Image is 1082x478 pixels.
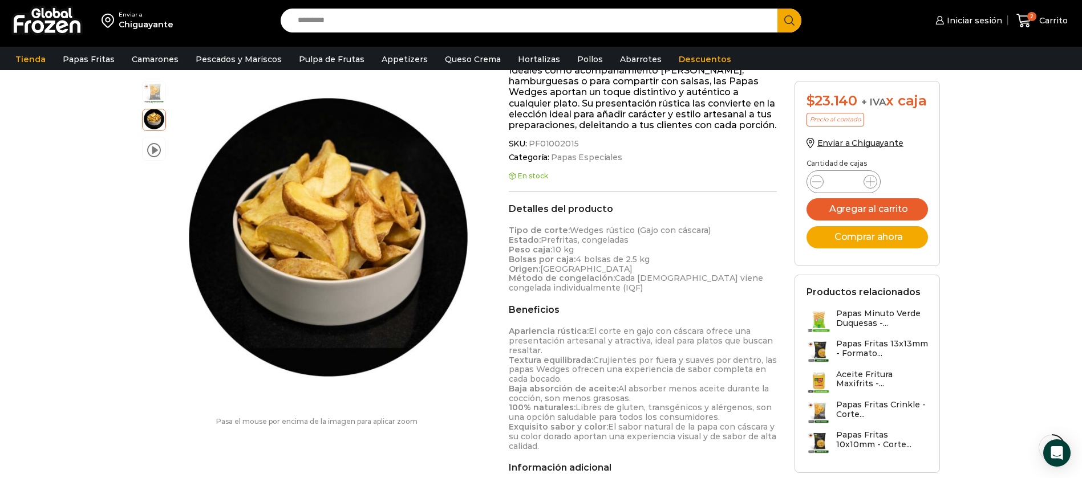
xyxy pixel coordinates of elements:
span: papas-wedges [143,81,165,104]
a: Hortalizas [512,48,566,70]
h3: Aceite Fritura Maxifrits -... [836,370,929,389]
a: Pollos [572,48,609,70]
span: Carrito [1036,15,1068,26]
p: Pasa el mouse por encima de la imagen para aplicar zoom [142,418,492,426]
strong: Exquisito sabor y color: [509,422,608,432]
input: Product quantity [833,174,854,190]
strong: Método de congelación: [509,273,615,283]
h3: Papas Fritas Crinkle - Corte... [836,400,929,419]
div: Enviar a [119,11,173,19]
a: Camarones [126,48,184,70]
span: gajos [143,108,165,130]
span: Categoría: [509,153,777,162]
a: Enviar a Chiguayante [807,138,903,148]
button: Comprar ahora [807,226,929,248]
div: Open Intercom Messenger [1043,439,1071,467]
a: Iniciar sesión [933,9,1002,32]
a: Aceite Fritura Maxifrits -... [807,370,929,394]
a: Abarrotes [614,48,667,70]
h2: Productos relacionados [807,287,921,297]
a: Papas Minuto Verde Duquesas -... [807,309,929,333]
a: Papas Fritas 13x13mm - Formato... [807,339,929,363]
a: Queso Crema [439,48,506,70]
img: address-field-icon.svg [102,11,119,30]
h3: Papas Fritas 13x13mm - Formato... [836,339,929,358]
h3: Papas Minuto Verde Duquesas -... [836,309,929,328]
span: + IVA [861,96,886,108]
a: Tienda [10,48,51,70]
strong: 100% naturales: [509,402,576,412]
span: SKU: [509,139,777,149]
strong: Origen: [509,264,540,274]
p: Ideales como acompañamiento [PERSON_NAME], hamburguesas o para compartir con salsas, las Papas We... [509,65,777,130]
button: Search button [777,9,801,32]
strong: Bolsas por caja: [509,254,576,264]
span: Enviar a Chiguayante [817,138,903,148]
p: El corte en gajo con cáscara ofrece una presentación artesanal y atractiva, ideal para platos que... [509,326,777,451]
a: 2 Carrito [1014,7,1071,34]
div: Chiguayante [119,19,173,30]
a: Papas Especiales [549,153,622,162]
a: Papas Fritas 10x10mm - Corte... [807,430,929,455]
strong: Apariencia rústica: [509,326,589,336]
div: x caja [807,93,929,109]
strong: Peso caja: [509,244,552,255]
a: Descuentos [673,48,737,70]
a: Pescados y Mariscos [190,48,287,70]
a: Pulpa de Frutas [293,48,370,70]
p: Precio al contado [807,113,864,126]
span: Iniciar sesión [944,15,1002,26]
h3: Papas Fritas 10x10mm - Corte... [836,430,929,450]
p: En stock [509,172,777,180]
p: Wedges rústico (Gajo con cáscara) Prefritas, congeladas 10 kg 4 bolsas de 2.5 kg [GEOGRAPHIC_DATA... [509,226,777,293]
bdi: 23.140 [807,92,857,109]
a: Papas Fritas [57,48,120,70]
span: PF01002015 [527,139,579,149]
strong: Textura equilibrada: [509,355,593,365]
h2: Detalles del producto [509,203,777,214]
p: Cantidad de cajas [807,160,929,167]
a: Appetizers [376,48,433,70]
strong: Estado: [509,235,541,245]
strong: Tipo de corte: [509,225,570,235]
h2: Beneficios [509,304,777,315]
a: Papas Fritas Crinkle - Corte... [807,400,929,424]
span: $ [807,92,815,109]
h2: Información adicional [509,462,777,473]
span: 2 [1027,12,1036,21]
button: Agregar al carrito [807,198,929,220]
strong: Baja absorción de aceite: [509,383,618,394]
